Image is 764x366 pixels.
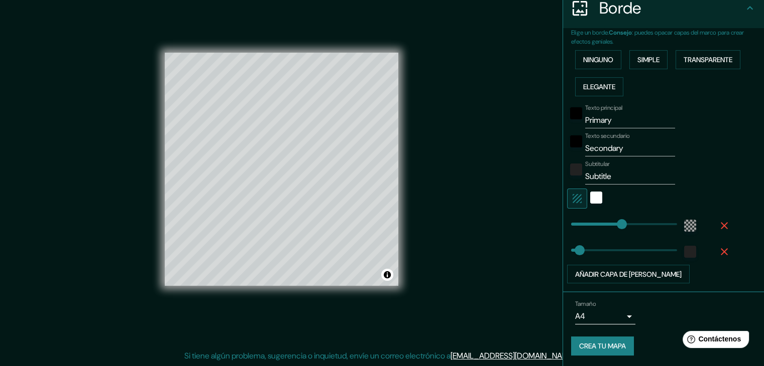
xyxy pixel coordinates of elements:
button: Ninguno [575,50,621,69]
font: A4 [575,311,585,321]
button: Elegante [575,77,623,96]
font: Ninguno [583,55,613,64]
button: Activar o desactivar atribución [381,269,393,281]
font: Tamaño [575,300,596,308]
button: color-222222 [570,163,582,175]
font: Añadir capa de [PERSON_NAME] [575,270,682,279]
button: negro [570,135,582,147]
font: Si tiene algún problema, sugerencia o inquietud, envíe un correo electrónico a [184,350,451,361]
iframe: Lanzador de widgets de ayuda [675,327,753,355]
button: Transparente [676,50,740,69]
font: Texto secundario [585,132,630,140]
button: color-222222 [684,246,696,258]
button: negro [570,107,582,119]
font: Subtitular [585,160,610,168]
button: Crea tu mapa [571,336,634,355]
font: : puedes opacar capas del marco para crear efectos geniales. [571,29,744,46]
a: [EMAIL_ADDRESS][DOMAIN_NAME] [451,350,575,361]
div: A4 [575,308,635,324]
button: color-55555544 [684,220,696,232]
font: Elegante [583,82,615,91]
font: Transparente [684,55,732,64]
font: Consejo [609,29,632,37]
button: blanco [590,192,602,204]
font: Simple [637,55,660,64]
button: Simple [629,50,668,69]
font: Elige un borde. [571,29,609,37]
font: Texto principal [585,104,622,112]
font: Crea tu mapa [579,342,626,351]
button: Añadir capa de [PERSON_NAME] [567,265,690,284]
